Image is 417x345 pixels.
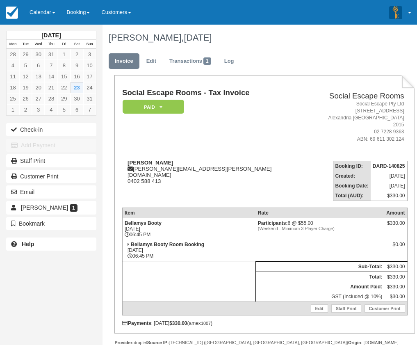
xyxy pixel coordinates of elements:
[114,340,134,345] strong: Provider:
[256,218,384,240] td: 6 @ $55.00
[122,218,255,240] td: [DATE] 06:45 PM
[7,93,19,104] a: 25
[19,49,32,60] a: 29
[71,49,83,60] a: 2
[6,238,96,251] a: Help
[128,160,173,166] strong: [PERSON_NAME]
[184,32,212,43] span: [DATE]
[58,82,71,93] a: 22
[122,160,313,184] div: [PERSON_NAME][EMAIL_ADDRESS][PERSON_NAME][DOMAIN_NAME] 0402 588 413
[371,181,407,191] td: [DATE]
[7,104,19,115] a: 1
[71,82,83,93] a: 23
[19,82,32,93] a: 19
[122,320,408,326] div: : [DATE] (amex )
[58,40,71,49] th: Fri
[386,242,405,254] div: $0.00
[70,204,77,212] span: 1
[169,320,187,326] strong: $330.00
[7,71,19,82] a: 11
[256,292,384,302] td: GST (Included @ 10%)
[123,100,184,114] em: Paid
[45,40,57,49] th: Thu
[45,93,57,104] a: 28
[58,71,71,82] a: 15
[201,321,211,326] small: 1007
[83,82,96,93] a: 24
[32,71,45,82] a: 13
[22,241,34,247] b: Help
[256,272,384,282] th: Total:
[83,104,96,115] a: 7
[333,181,371,191] th: Booking Date:
[122,99,181,114] a: Paid
[389,6,402,19] img: A3
[7,60,19,71] a: 4
[122,240,255,261] td: [DATE] 06:45 PM
[45,104,57,115] a: 4
[32,49,45,60] a: 30
[258,220,288,226] strong: Participants
[71,93,83,104] a: 30
[384,272,407,282] td: $330.00
[6,185,96,199] button: Email
[163,53,217,69] a: Transactions1
[6,154,96,167] a: Staff Print
[384,282,407,292] td: $330.00
[317,101,404,143] address: Social Escape Pty Ltd [STREET_ADDRESS] Alexandria [GEOGRAPHIC_DATA] 2015 02 7228 9363 ABN: 69 611...
[45,60,57,71] a: 7
[373,163,405,169] strong: DARD-140825
[6,217,96,230] button: Bookmark
[83,71,96,82] a: 17
[109,33,409,43] h1: [PERSON_NAME],
[41,32,61,39] strong: [DATE]
[371,191,407,201] td: $330.00
[83,49,96,60] a: 3
[125,220,162,226] strong: Bellamys Booty
[317,92,404,101] h2: Social Escape Rooms
[58,49,71,60] a: 1
[384,208,407,218] th: Amount
[83,60,96,71] a: 10
[32,104,45,115] a: 3
[203,57,211,65] span: 1
[218,53,240,69] a: Log
[6,123,96,136] button: Check-in
[6,201,96,214] a: [PERSON_NAME] 1
[58,93,71,104] a: 29
[21,204,68,211] span: [PERSON_NAME]
[19,104,32,115] a: 2
[32,60,45,71] a: 6
[32,82,45,93] a: 20
[19,60,32,71] a: 5
[71,71,83,82] a: 16
[32,40,45,49] th: Wed
[6,170,96,183] a: Customer Print
[384,292,407,302] td: $30.00
[83,93,96,104] a: 31
[19,71,32,82] a: 12
[348,340,361,345] strong: Origin
[58,60,71,71] a: 8
[6,139,96,152] button: Add Payment
[71,60,83,71] a: 9
[311,304,328,313] a: Edit
[83,40,96,49] th: Sun
[131,242,204,247] strong: Bellamys Booty Room Booking
[71,104,83,115] a: 6
[19,40,32,49] th: Tue
[371,171,407,181] td: [DATE]
[333,161,371,171] th: Booking ID:
[7,82,19,93] a: 18
[140,53,162,69] a: Edit
[365,304,405,313] a: Customer Print
[256,208,384,218] th: Rate
[147,340,169,345] strong: Source IP:
[19,93,32,104] a: 26
[386,220,405,233] div: $330.00
[256,282,384,292] th: Amount Paid:
[331,304,361,313] a: Staff Print
[7,40,19,49] th: Mon
[109,53,139,69] a: Invoice
[258,226,382,231] em: (Weekend - Minimum 3 Player Charge)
